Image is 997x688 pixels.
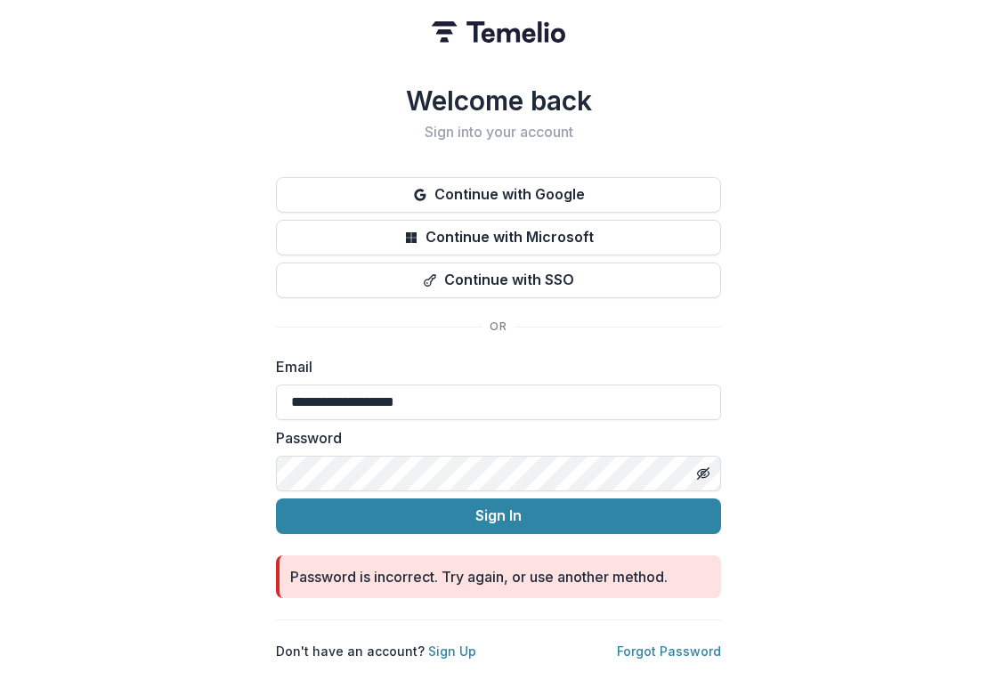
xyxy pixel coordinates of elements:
button: Continue with Google [276,177,721,213]
a: Sign Up [428,643,476,659]
h1: Welcome back [276,85,721,117]
button: Continue with Microsoft [276,220,721,255]
button: Continue with SSO [276,263,721,298]
img: Temelio [432,21,565,43]
h2: Sign into your account [276,124,721,141]
p: Don't have an account? [276,642,476,660]
label: Password [276,427,710,449]
button: Toggle password visibility [689,459,717,488]
a: Forgot Password [617,643,721,659]
label: Email [276,356,710,377]
div: Password is incorrect. Try again, or use another method. [290,566,668,587]
button: Sign In [276,498,721,534]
